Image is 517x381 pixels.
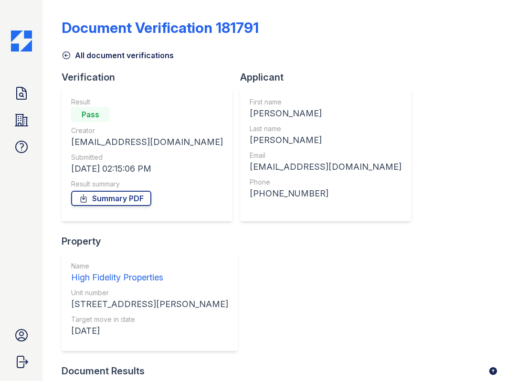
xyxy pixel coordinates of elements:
div: Applicant [240,71,419,84]
div: [EMAIL_ADDRESS][DOMAIN_NAME] [250,160,401,174]
a: Summary PDF [71,191,151,206]
a: All document verifications [62,50,174,61]
div: Document Verification 181791 [62,19,259,36]
iframe: chat widget [477,343,507,371]
div: Result [71,97,223,107]
div: Target move in date [71,315,228,324]
div: [STREET_ADDRESS][PERSON_NAME] [71,298,228,311]
div: [PHONE_NUMBER] [250,187,401,200]
div: [DATE] [71,324,228,338]
div: Phone [250,177,401,187]
a: Name High Fidelity Properties [71,261,228,284]
div: High Fidelity Properties [71,271,228,284]
div: Submitted [71,153,223,162]
div: Pass [71,107,109,122]
div: [EMAIL_ADDRESS][DOMAIN_NAME] [71,135,223,149]
div: [PERSON_NAME] [250,107,401,120]
div: Result summary [71,179,223,189]
div: Property [62,235,245,248]
div: First name [250,97,401,107]
div: [PERSON_NAME] [250,134,401,147]
div: Last name [250,124,401,134]
div: Unit number [71,288,228,298]
div: Document Results [62,364,145,378]
div: Creator [71,126,223,135]
div: Email [250,151,401,160]
div: Verification [62,71,240,84]
div: Name [71,261,228,271]
div: [DATE] 02:15:06 PM [71,162,223,175]
img: CE_Icon_Blue-c292c112584629df590d857e76928e9f676e5b41ef8f769ba2f05ee15b207248.png [11,31,32,51]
